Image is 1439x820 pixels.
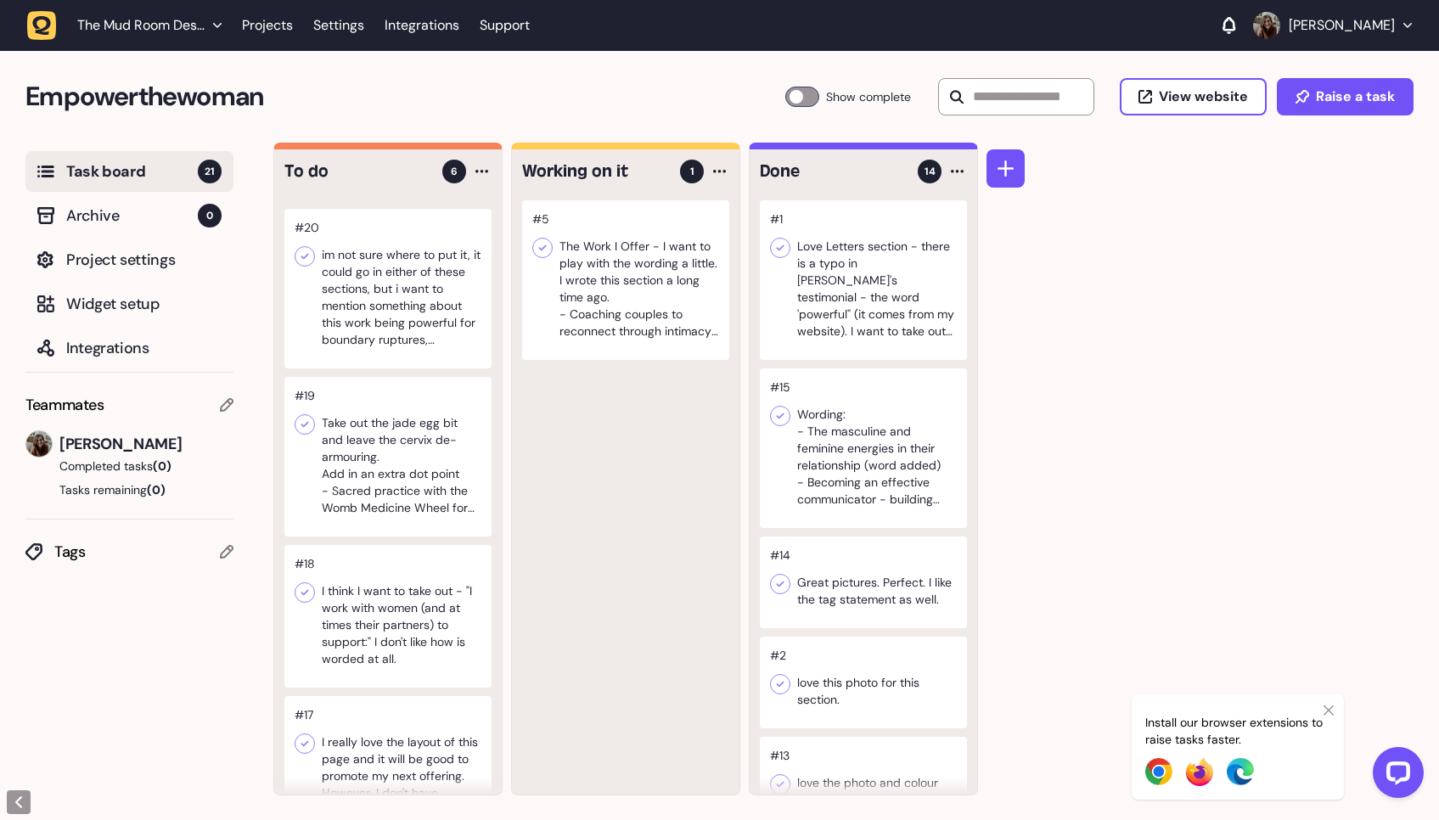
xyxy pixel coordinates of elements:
button: Widget setup [25,284,233,324]
img: Chrome Extension [1145,758,1172,785]
span: (0) [153,458,171,474]
button: Raise a task [1277,78,1414,115]
span: 0 [198,204,222,227]
span: The Mud Room Design Studio [77,17,205,34]
button: Project settings [25,239,233,280]
button: Integrations [25,328,233,368]
a: Integrations [385,10,459,41]
img: Kate Britton [26,431,52,457]
button: [PERSON_NAME] [1253,12,1412,39]
span: Raise a task [1316,90,1395,104]
p: Install our browser extensions to raise tasks faster. [1145,714,1330,748]
span: 1 [690,164,694,179]
span: Tags [54,540,220,564]
span: 21 [198,160,222,183]
h4: Done [760,160,906,183]
h2: Empowerthewoman [25,76,785,117]
h4: To do [284,160,430,183]
span: (0) [147,482,166,497]
button: Archive0 [25,195,233,236]
span: Archive [66,204,198,227]
span: Widget setup [66,292,222,316]
button: Task board21 [25,151,233,192]
button: View website [1120,78,1267,115]
a: Settings [313,10,364,41]
button: Completed tasks(0) [25,458,220,475]
span: [PERSON_NAME] [59,432,233,456]
img: Kate Britton [1253,12,1280,39]
h4: Working on it [522,160,668,183]
span: Project settings [66,248,222,272]
span: Show complete [826,87,911,107]
iframe: LiveChat chat widget [1359,740,1431,812]
button: The Mud Room Design Studio [27,10,232,41]
span: View website [1159,90,1248,104]
span: 6 [451,164,458,179]
a: Support [480,17,530,34]
a: Projects [242,10,293,41]
img: Edge Extension [1227,758,1254,785]
p: [PERSON_NAME] [1289,17,1395,34]
span: Task board [66,160,198,183]
span: 14 [925,164,936,179]
span: Teammates [25,393,104,417]
span: Integrations [66,336,222,360]
img: Firefox Extension [1186,758,1213,786]
button: Tasks remaining(0) [25,481,233,498]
